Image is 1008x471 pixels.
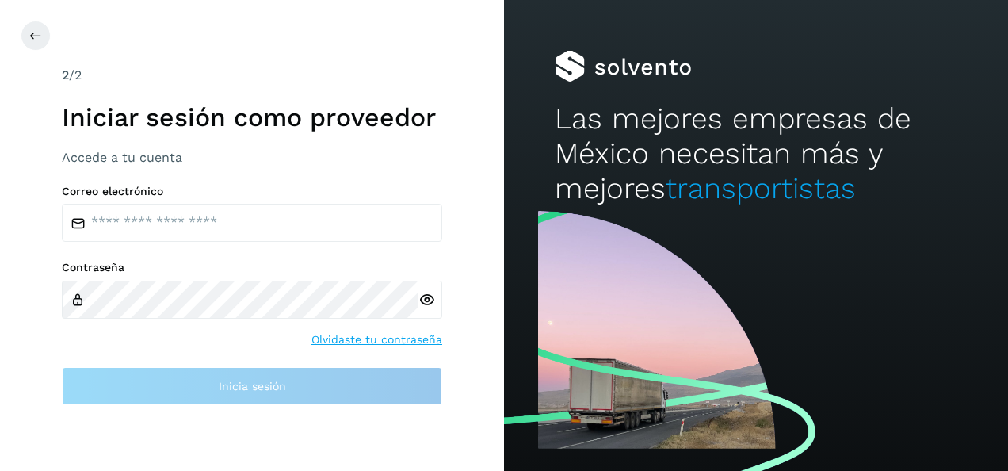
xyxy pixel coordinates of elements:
a: Olvidaste tu contraseña [311,331,442,348]
h1: Iniciar sesión como proveedor [62,102,442,132]
button: Inicia sesión [62,367,442,405]
label: Correo electrónico [62,185,442,198]
span: transportistas [666,171,856,205]
div: /2 [62,66,442,85]
h3: Accede a tu cuenta [62,150,442,165]
h2: Las mejores empresas de México necesitan más y mejores [555,101,958,207]
label: Contraseña [62,261,442,274]
span: 2 [62,67,69,82]
span: Inicia sesión [219,381,286,392]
